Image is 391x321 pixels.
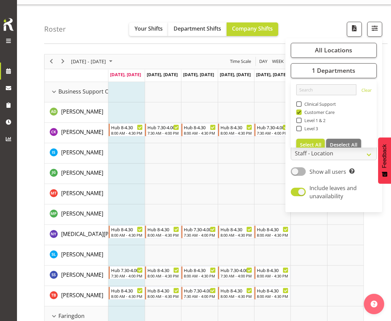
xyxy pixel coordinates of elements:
span: [DATE], [DATE] [147,71,178,78]
td: Tyla Boyd resource [45,286,108,306]
div: 7:30 AM - 4:00 PM [184,293,215,299]
span: Department Shifts [174,25,221,32]
button: Timeline Day [258,57,269,66]
button: All Locations [291,43,377,58]
a: [PERSON_NAME] [61,169,103,177]
button: Next [58,57,68,66]
span: 1 Departments [312,66,355,74]
div: Hub 7.30-4.00 [147,124,179,131]
div: previous period [46,54,57,69]
span: Include leaves and unavailability [309,184,357,200]
div: 8:00 AM - 4:30 PM [257,293,288,299]
span: Show all users [309,168,346,175]
button: Select All [296,139,325,151]
div: 8:00 AM - 4:30 PM [111,293,143,299]
div: 8:00 AM - 4:30 PM [220,130,252,136]
div: Hub 8-4.30 [257,287,288,294]
span: [DATE], [DATE] [110,71,141,78]
span: [DATE] - [DATE] [70,57,107,66]
div: Nikita Yates"s event - Hub 8-4.30 Begin From Thursday, August 14, 2025 at 8:00:00 AM GMT+12:00 En... [218,225,254,238]
div: 8:00 AM - 4:30 PM [147,293,179,299]
span: [DATE], [DATE] [256,71,287,78]
td: Savita Savita resource [45,266,108,286]
span: Customer Care [302,109,335,115]
div: Hub 7.30-4.00 [184,226,215,233]
div: Hub 8-4.30 [111,226,143,233]
td: Chloe Kim resource [45,123,108,143]
td: Janine Grundler resource [45,164,108,184]
div: 8:00 AM - 4:30 PM [184,273,215,278]
div: Savita Savita"s event - Hub 8-4.30 Begin From Wednesday, August 13, 2025 at 8:00:00 AM GMT+12:00 ... [181,266,217,279]
div: Tyla Boyd"s event - Hub 8-4.30 Begin From Thursday, August 14, 2025 at 8:00:00 AM GMT+12:00 Ends ... [218,287,254,300]
div: Hub 8-4.30 [220,287,252,294]
div: Hub 8-4.30 [184,267,215,273]
td: Aleea Devenport resource [45,102,108,123]
a: Clear [361,87,372,95]
span: [PERSON_NAME] [61,271,103,278]
span: All Locations [315,46,352,54]
td: Business Support Office resource [45,82,108,102]
div: next period [57,54,69,69]
div: Savita Savita"s event - Hub 7.30-4.00 Begin From Thursday, August 14, 2025 at 7:30:00 AM GMT+12:0... [218,266,254,279]
a: [PERSON_NAME] [61,148,103,156]
div: Savita Savita"s event - Hub 8-4.30 Begin From Friday, August 15, 2025 at 8:00:00 AM GMT+12:00 End... [254,266,290,279]
button: Filter Shifts [367,22,382,37]
div: Hub 8-4.30 [257,267,288,273]
a: [MEDICAL_DATA][PERSON_NAME] [61,230,146,238]
div: Tyla Boyd"s event - Hub 8-4.30 Begin From Monday, August 11, 2025 at 8:00:00 AM GMT+12:00 Ends At... [109,287,144,300]
div: Hub 8-4.30 [184,124,215,131]
div: 8:00 AM - 4:30 PM [184,130,215,136]
span: Feedback [381,144,388,168]
a: [PERSON_NAME] [61,271,103,279]
span: Company Shifts [232,25,273,32]
button: Feedback - Show survey [378,137,391,184]
a: [PERSON_NAME] [61,250,103,258]
div: Hub 8-4.30 [147,287,179,294]
div: 7:30 AM - 4:00 PM [184,232,215,238]
td: Millie Pumphrey resource [45,204,108,225]
div: August 11 - 17, 2025 [69,54,117,69]
button: Time Scale [229,57,252,66]
a: [PERSON_NAME] [61,189,103,197]
a: [PERSON_NAME] [61,128,103,136]
td: Michelle Thomas resource [45,184,108,204]
div: Tyla Boyd"s event - Hub 8-4.30 Begin From Tuesday, August 12, 2025 at 8:00:00 AM GMT+12:00 Ends A... [145,287,181,300]
span: [PERSON_NAME] [61,169,103,176]
span: Select All [300,141,321,148]
div: Nikita Yates"s event - Hub 8-4.30 Begin From Friday, August 15, 2025 at 8:00:00 AM GMT+12:00 Ends... [254,225,290,238]
button: August 2025 [70,57,115,66]
span: Business Support Office [58,87,120,96]
span: Clinical Support [302,101,336,107]
div: Hub 8-4.30 [220,124,252,131]
button: Timeline Week [271,57,285,66]
div: Hub 7.30-4.00 [184,287,215,294]
div: Hub 8-4.30 [147,267,179,273]
div: Savita Savita"s event - Hub 8-4.30 Begin From Tuesday, August 12, 2025 at 8:00:00 AM GMT+12:00 En... [145,266,181,279]
img: Rosterit icon logo [2,17,15,32]
span: Level 3 [302,126,318,131]
div: 8:00 AM - 4:30 PM [147,273,179,278]
span: Faringdon [58,312,85,320]
div: Nikita Yates"s event - Hub 8-4.30 Begin From Tuesday, August 12, 2025 at 8:00:00 AM GMT+12:00 End... [145,225,181,238]
div: Nikita Yates"s event - Hub 8-4.30 Begin From Monday, August 11, 2025 at 8:00:00 AM GMT+12:00 Ends... [109,225,144,238]
button: Your Shifts [129,22,168,36]
button: Department Shifts [168,22,227,36]
div: Hub 7.30-4.00 [220,267,252,273]
div: Tyla Boyd"s event - Hub 8-4.30 Begin From Friday, August 15, 2025 at 8:00:00 AM GMT+12:00 Ends At... [254,287,290,300]
div: Nikita Yates"s event - Hub 7.30-4.00 Begin From Wednesday, August 13, 2025 at 7:30:00 AM GMT+12:0... [181,225,217,238]
div: 8:00 AM - 4:30 PM [111,232,143,238]
div: Hub 8-4.30 [147,226,179,233]
div: Chloe Kim"s event - Hub 8-4.30 Begin From Thursday, August 14, 2025 at 8:00:00 AM GMT+12:00 Ends ... [218,123,254,136]
button: Company Shifts [227,22,278,36]
span: [DATE], [DATE] [183,71,214,78]
button: Deselect All [326,139,361,151]
h4: Roster [44,25,66,33]
span: [PERSON_NAME] [61,210,103,217]
span: [PERSON_NAME] [61,291,103,299]
div: 8:00 AM - 4:30 PM [257,232,288,238]
div: 7:30 AM - 4:00 PM [147,130,179,136]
